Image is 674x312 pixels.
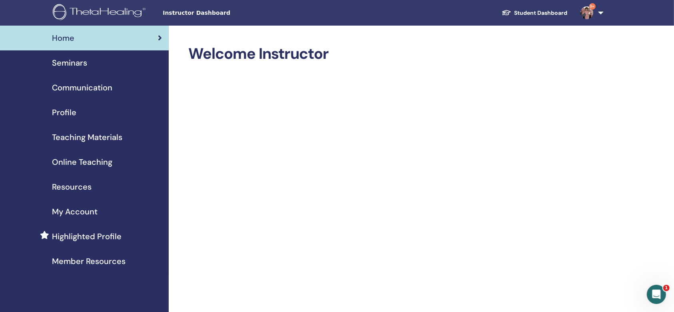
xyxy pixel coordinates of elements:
[52,32,74,44] span: Home
[52,82,112,94] span: Communication
[189,45,602,63] h2: Welcome Instructor
[502,9,511,16] img: graduation-cap-white.svg
[53,4,148,22] img: logo.png
[52,156,112,168] span: Online Teaching
[589,3,596,10] span: 9+
[52,57,87,69] span: Seminars
[163,9,283,17] span: Instructor Dashboard
[647,285,666,304] iframe: Intercom live chat
[495,6,574,20] a: Student Dashboard
[580,6,593,19] img: default.jpg
[52,131,122,143] span: Teaching Materials
[52,255,126,267] span: Member Resources
[52,106,76,118] span: Profile
[52,206,98,218] span: My Account
[663,285,670,291] span: 1
[52,230,122,242] span: Highlighted Profile
[52,181,92,193] span: Resources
